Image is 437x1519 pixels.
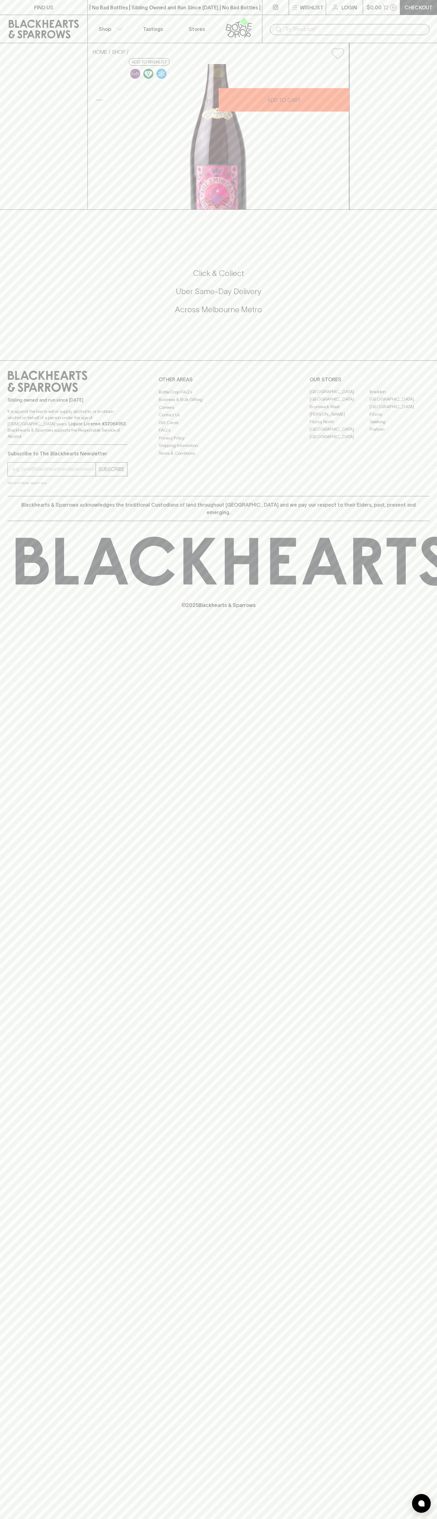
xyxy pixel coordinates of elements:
p: Stores [189,25,205,33]
a: HOME [93,49,107,55]
a: [GEOGRAPHIC_DATA] [370,396,430,403]
p: OUR STORES [310,376,430,383]
p: It is against the law to sell or supply alcohol to, or to obtain alcohol on behalf of a person un... [7,408,127,439]
input: e.g. jane@blackheartsandsparrows.com.au [12,464,96,474]
p: ADD TO CART [267,96,301,104]
a: [GEOGRAPHIC_DATA] [370,403,430,411]
p: SUBSCRIBE [98,465,125,473]
button: Add to wishlist [129,58,170,66]
button: Shop [88,15,132,43]
a: [PERSON_NAME] [310,411,370,418]
a: Brunswick West [310,403,370,411]
p: Checkout [405,4,433,11]
div: Call to action block [7,243,430,348]
a: [GEOGRAPHIC_DATA] [310,426,370,433]
a: Prahran [370,426,430,433]
a: Gift Cards [159,419,279,426]
a: Shipping Information [159,442,279,449]
a: Tastings [131,15,175,43]
button: ADD TO CART [219,88,349,112]
a: [GEOGRAPHIC_DATA] [310,388,370,396]
a: Contact Us [159,411,279,419]
img: Lo-Fi [130,69,140,79]
p: Login [341,4,357,11]
p: Shop [99,25,111,33]
p: Wishlist [300,4,324,11]
a: Business & Bulk Gifting [159,396,279,404]
a: Privacy Policy [159,434,279,442]
p: 0 [392,6,395,9]
p: FIND US [34,4,53,11]
a: Fitzroy [370,411,430,418]
a: Made without the use of any animal products. [142,67,155,80]
p: $0.00 [367,4,382,11]
h5: Click & Collect [7,268,430,278]
img: Chilled Red [156,69,166,79]
button: SUBSCRIBE [96,463,127,476]
a: Terms & Conditions [159,449,279,457]
a: [GEOGRAPHIC_DATA] [310,433,370,441]
p: OTHER AREAS [159,376,279,383]
a: FAQ's [159,427,279,434]
h5: Uber Same-Day Delivery [7,286,430,297]
a: Geelong [370,418,430,426]
h5: Across Melbourne Metro [7,304,430,315]
button: Add to wishlist [329,46,346,62]
p: We will never spam you [7,480,127,486]
p: Tastings [143,25,163,33]
strong: Liquor License #32064953 [68,421,126,426]
a: Careers [159,404,279,411]
a: Some may call it natural, others minimum intervention, either way, it’s hands off & maybe even a ... [129,67,142,80]
a: [GEOGRAPHIC_DATA] [310,396,370,403]
a: Stores [175,15,219,43]
p: Blackhearts & Sparrows acknowledges the traditional Custodians of land throughout [GEOGRAPHIC_DAT... [12,501,425,516]
a: Fitzroy North [310,418,370,426]
img: Vegan [143,69,153,79]
p: Subscribe to The Blackhearts Newsletter [7,450,127,457]
a: Braddon [370,388,430,396]
a: Wonderful as is, but a slight chill will enhance the aromatics and give it a beautiful crunch. [155,67,168,80]
a: Bottle Drop FAQ's [159,388,279,396]
a: SHOP [112,49,125,55]
p: Sibling owned and run since [DATE] [7,397,127,403]
input: Try "Pinot noir" [285,24,425,34]
img: bubble-icon [418,1500,425,1506]
img: 39937.png [88,64,349,209]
